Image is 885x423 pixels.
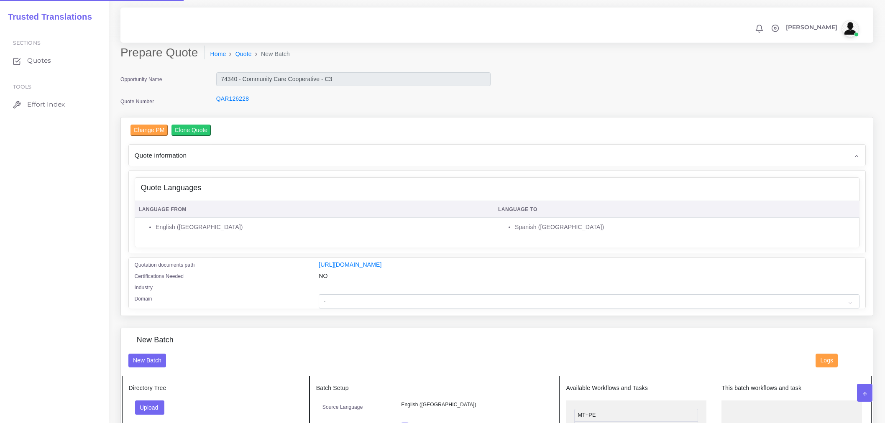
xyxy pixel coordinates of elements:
[574,409,698,422] li: MT+PE
[319,261,381,268] a: [URL][DOMAIN_NAME]
[566,385,706,392] h5: Available Workflows and Tasks
[6,96,102,113] a: Effort Index
[816,354,838,368] button: Logs
[235,50,252,59] a: Quote
[130,125,168,136] input: Change PM
[120,98,154,105] label: Quote Number
[786,24,837,30] span: [PERSON_NAME]
[135,261,195,269] label: Quotation documents path
[135,295,152,303] label: Domain
[27,56,51,65] span: Quotes
[2,10,92,24] a: Trusted Translations
[135,150,187,160] span: Quote information
[252,50,290,59] li: New Batch
[721,385,862,392] h5: This batch workflows and task
[137,336,174,345] h4: New Batch
[821,357,833,364] span: Logs
[156,223,489,232] li: English ([GEOGRAPHIC_DATA])
[128,354,166,368] button: New Batch
[210,50,226,59] a: Home
[842,20,859,37] img: avatar
[120,76,162,83] label: Opportunity Name
[316,385,553,392] h5: Batch Setup
[129,385,303,392] h5: Directory Tree
[782,20,862,37] a: [PERSON_NAME]avatar
[129,145,865,166] div: Quote information
[322,403,363,411] label: Source Language
[13,40,41,46] span: Sections
[515,223,855,232] li: Spanish ([GEOGRAPHIC_DATA])
[2,12,92,22] h2: Trusted Translations
[494,201,859,218] th: Language To
[401,400,546,409] p: English ([GEOGRAPHIC_DATA])
[312,272,865,283] div: NO
[128,357,166,363] a: New Batch
[135,273,184,280] label: Certifications Needed
[135,400,165,415] button: Upload
[13,84,32,90] span: Tools
[216,95,249,102] a: QAR126228
[141,183,202,193] h4: Quote Languages
[6,52,102,69] a: Quotes
[27,100,65,109] span: Effort Index
[171,125,211,136] input: Clone Quote
[135,284,153,291] label: Industry
[135,201,494,218] th: Language From
[120,46,205,60] h2: Prepare Quote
